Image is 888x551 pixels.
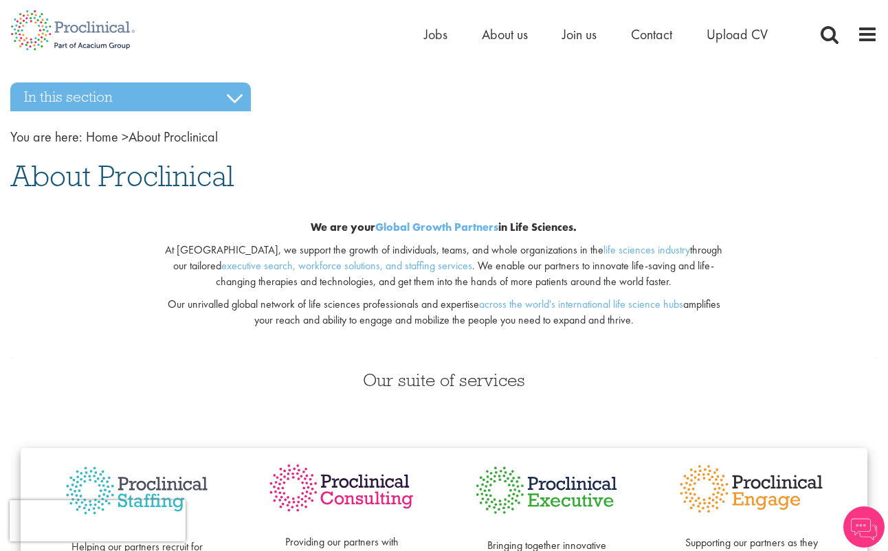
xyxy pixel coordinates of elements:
img: Chatbot [843,506,885,548]
span: About Proclinical [10,157,234,194]
a: breadcrumb link to Home [86,128,118,146]
a: executive search, workforce solutions, and staffing services [221,258,472,273]
a: life sciences industry [603,243,690,257]
a: Join us [562,25,597,43]
a: Upload CV [707,25,768,43]
a: Jobs [424,25,447,43]
h3: Our suite of services [10,371,878,389]
span: About Proclinical [86,128,218,146]
b: We are your in Life Sciences. [311,220,577,234]
a: across the world's international life science hubs [479,297,683,311]
span: You are here: [10,128,82,146]
span: > [122,128,129,146]
a: About us [482,25,528,43]
img: Proclinical Engage [676,462,826,517]
iframe: reCAPTCHA [10,500,186,541]
img: Proclinical Staffing [62,462,212,519]
img: Proclinical Executive [471,462,621,519]
img: Proclinical Consulting [267,462,417,515]
a: Contact [631,25,672,43]
a: Global Growth Partners [375,220,498,234]
p: At [GEOGRAPHIC_DATA], we support the growth of individuals, teams, and whole organizations in the... [158,243,729,290]
p: Our unrivalled global network of life sciences professionals and expertise amplifies your reach a... [158,297,729,328]
h3: In this section [10,82,251,111]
